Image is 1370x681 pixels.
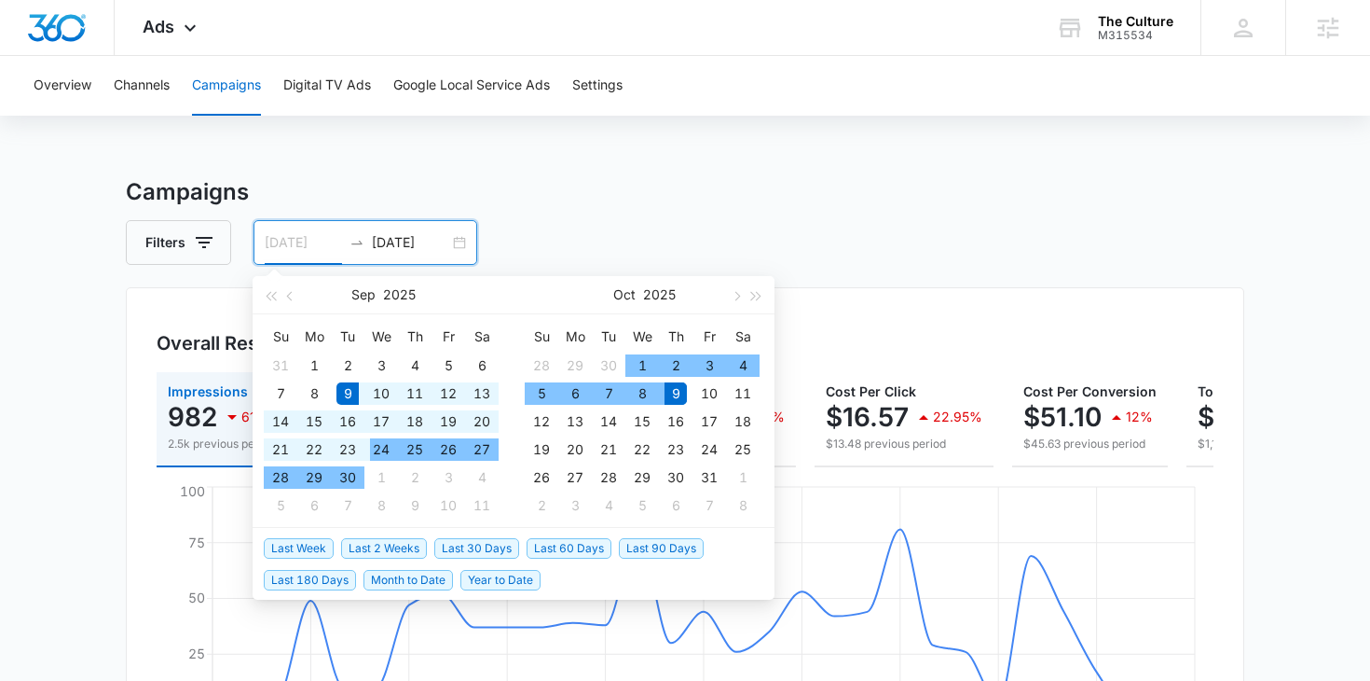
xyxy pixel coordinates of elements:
td: 2025-10-14 [592,408,625,436]
td: 2025-10-06 [297,492,331,520]
td: 2025-10-05 [264,492,297,520]
td: 2025-08-31 [264,352,297,380]
td: 2025-10-17 [692,408,726,436]
td: 2025-09-03 [364,352,398,380]
td: 2025-09-02 [331,352,364,380]
div: 12 [437,382,459,405]
div: 27 [564,466,586,489]
div: 19 [530,438,553,461]
button: Channels [114,56,170,116]
div: 26 [437,438,459,461]
div: 8 [732,494,754,517]
button: Filters [126,220,231,265]
td: 2025-09-01 [297,352,331,380]
div: 29 [631,466,653,489]
tspan: 25 [188,646,205,661]
div: 9 [404,494,426,517]
div: 23 [336,438,359,461]
div: 10 [437,494,459,517]
div: 9 [664,382,687,405]
td: 2025-09-19 [432,408,465,436]
td: 2025-09-23 [331,436,364,464]
div: 11 [732,382,754,405]
div: 3 [698,354,720,377]
td: 2025-09-20 [465,408,499,436]
td: 2025-09-24 [364,436,398,464]
div: 1 [631,354,653,377]
td: 2025-09-05 [432,352,465,380]
div: 18 [732,410,754,433]
div: 28 [269,466,292,489]
th: Sa [465,322,499,352]
th: We [364,322,398,352]
div: 15 [631,410,653,433]
td: 2025-10-21 [592,436,625,464]
th: Tu [331,322,364,352]
div: 7 [336,494,359,517]
td: 2025-11-07 [692,492,726,520]
div: 8 [303,382,325,405]
th: Su [525,322,558,352]
div: 28 [530,354,553,377]
div: 6 [564,382,586,405]
td: 2025-10-12 [525,408,558,436]
div: 7 [269,382,292,405]
div: 2 [404,466,426,489]
img: website_grey.svg [30,49,45,63]
span: Year to Date [460,570,541,591]
td: 2025-10-30 [659,464,692,492]
button: Sep [351,276,376,313]
td: 2025-10-04 [465,464,499,492]
td: 2025-10-11 [465,492,499,520]
td: 2025-09-22 [297,436,331,464]
div: 5 [437,354,459,377]
span: Total Spend [1198,383,1274,399]
td: 2025-10-03 [692,352,726,380]
input: Start date [265,232,342,253]
div: 25 [732,438,754,461]
td: 2025-10-01 [364,464,398,492]
td: 2025-11-05 [625,492,659,520]
div: 13 [564,410,586,433]
div: 4 [404,354,426,377]
div: 5 [631,494,653,517]
div: 4 [597,494,620,517]
td: 2025-10-09 [398,492,432,520]
td: 2025-10-07 [331,492,364,520]
td: 2025-11-03 [558,492,592,520]
p: $1,226.50 [1198,402,1322,432]
td: 2025-09-26 [432,436,465,464]
th: Th [659,322,692,352]
div: 4 [471,466,493,489]
td: 2025-10-16 [659,408,692,436]
td: 2025-09-28 [525,352,558,380]
div: 15 [303,410,325,433]
div: 6 [664,494,687,517]
div: 31 [698,466,720,489]
td: 2025-09-28 [264,464,297,492]
td: 2025-10-10 [692,380,726,408]
div: 12 [530,410,553,433]
div: 11 [404,382,426,405]
td: 2025-09-12 [432,380,465,408]
td: 2025-09-16 [331,408,364,436]
div: 4 [732,354,754,377]
div: Keywords by Traffic [206,110,314,122]
td: 2025-09-21 [264,436,297,464]
div: 30 [597,354,620,377]
div: account id [1098,29,1173,42]
td: 2025-11-01 [726,464,760,492]
td: 2025-10-18 [726,408,760,436]
div: 14 [269,410,292,433]
th: We [625,322,659,352]
div: 3 [370,354,392,377]
button: Campaigns [192,56,261,116]
img: tab_keywords_by_traffic_grey.svg [185,108,200,123]
div: 24 [370,438,392,461]
div: 8 [370,494,392,517]
div: account name [1098,14,1173,29]
div: 1 [732,466,754,489]
div: 22 [303,438,325,461]
span: swap-right [349,235,364,250]
td: 2025-09-14 [264,408,297,436]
